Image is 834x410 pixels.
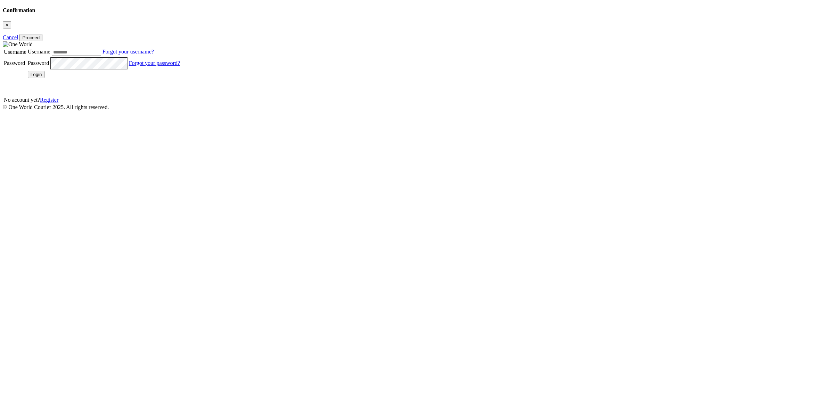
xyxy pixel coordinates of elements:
span: © One World Courier 2025. All rights reserved. [3,104,109,110]
div: No account yet? [4,97,180,103]
h4: Confirmation [3,7,831,14]
label: Password [28,60,49,66]
label: Password [4,60,25,66]
label: Username [28,49,50,55]
a: Forgot your username? [103,49,154,55]
button: Login [28,71,45,78]
a: Forgot your password? [129,60,180,66]
a: Register [40,97,58,103]
button: Proceed [19,34,42,41]
label: Username [4,49,26,55]
a: Cancel [3,34,18,40]
img: One World [3,41,33,48]
button: Close [3,21,11,28]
